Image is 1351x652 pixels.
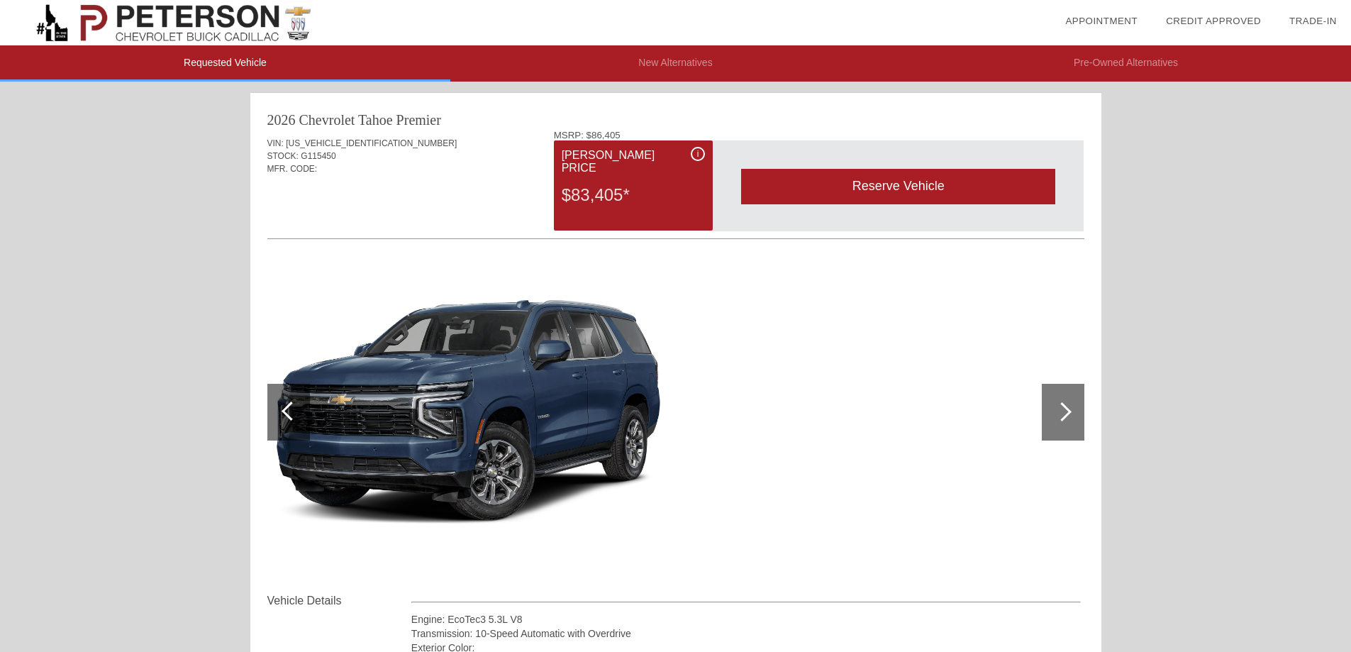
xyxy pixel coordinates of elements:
[411,626,1082,641] div: Transmission: 10-Speed Automatic with Overdrive
[267,151,299,161] span: STOCK:
[697,149,699,159] span: i
[411,612,1082,626] div: Engine: EcoTec3 5.3L V8
[301,151,335,161] span: G115450
[396,110,441,130] div: Premier
[1166,16,1261,26] a: Credit Approved
[286,138,457,148] span: [US_VEHICLE_IDENTIFICATION_NUMBER]
[562,177,705,214] div: $83,405*
[901,45,1351,82] li: Pre-Owned Alternatives
[267,110,393,130] div: 2026 Chevrolet Tahoe
[267,164,318,174] span: MFR. CODE:
[267,592,411,609] div: Vehicle Details
[450,45,901,82] li: New Alternatives
[1065,16,1138,26] a: Appointment
[267,197,1084,219] div: Quoted on [DATE] 8:41:16 PM
[741,169,1055,204] div: Reserve Vehicle
[267,138,284,148] span: VIN:
[1289,16,1337,26] a: Trade-In
[562,147,705,177] div: [PERSON_NAME] Price
[267,262,669,563] img: GXP.jpg
[554,130,1084,140] div: MSRP: $86,405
